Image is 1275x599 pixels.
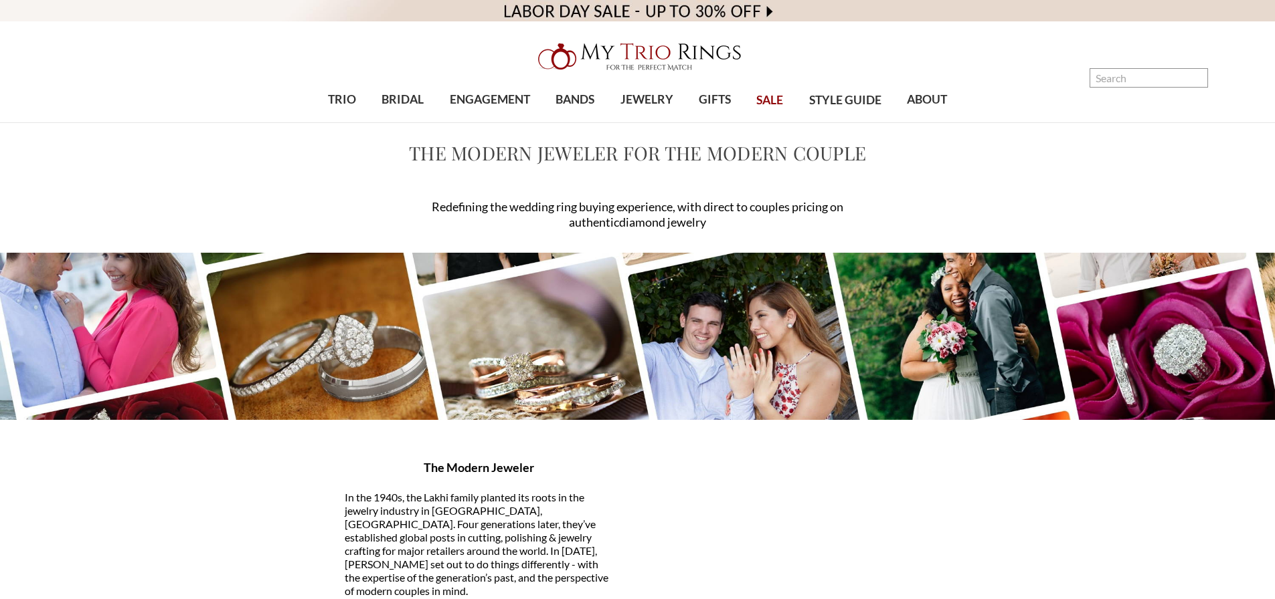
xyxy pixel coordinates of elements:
[1238,72,1251,85] svg: cart.cart_preview
[894,78,960,122] a: ABOUT
[907,91,947,108] span: ABOUT
[809,92,881,109] span: STYLE GUIDE
[483,122,497,123] button: submenu toggle
[396,122,410,123] button: submenu toggle
[620,91,673,108] span: JEWELRY
[450,91,530,108] span: ENGAGEMENT
[744,79,796,122] a: SALE
[619,215,706,229] span: diamond jewelry
[1090,68,1208,88] input: Search
[437,78,543,122] a: ENGAGEMENT
[543,78,607,122] a: BANDS
[432,199,843,229] span: Redefining the wedding ring buying experience, with direct to couples pricing on authentic
[345,491,608,597] span: In the 1940s, the Lakhi family planted its roots in the jewelry industry in [GEOGRAPHIC_DATA], [G...
[1216,70,1229,86] a: Account
[699,91,731,108] span: GIFTS
[328,91,356,108] span: TRIO
[756,92,783,109] span: SALE
[556,91,594,108] span: BANDS
[315,78,369,122] a: TRIO
[164,139,1112,167] h1: The Modern Jeweler for the Modern Couple
[1216,72,1229,85] svg: Account
[335,122,349,123] button: submenu toggle
[607,78,685,122] a: JEWELRY
[424,460,534,475] span: The Modern Jeweler
[1238,70,1259,86] a: Cart with 0 items
[640,122,653,123] button: submenu toggle
[708,122,721,123] button: submenu toggle
[531,35,745,78] img: My Trio Rings
[369,35,905,78] a: My Trio Rings
[686,78,744,122] a: GIFTS
[796,79,894,122] a: STYLE GUIDE
[568,122,582,123] button: submenu toggle
[920,122,934,123] button: submenu toggle
[381,91,424,108] span: BRIDAL
[369,78,436,122] a: BRIDAL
